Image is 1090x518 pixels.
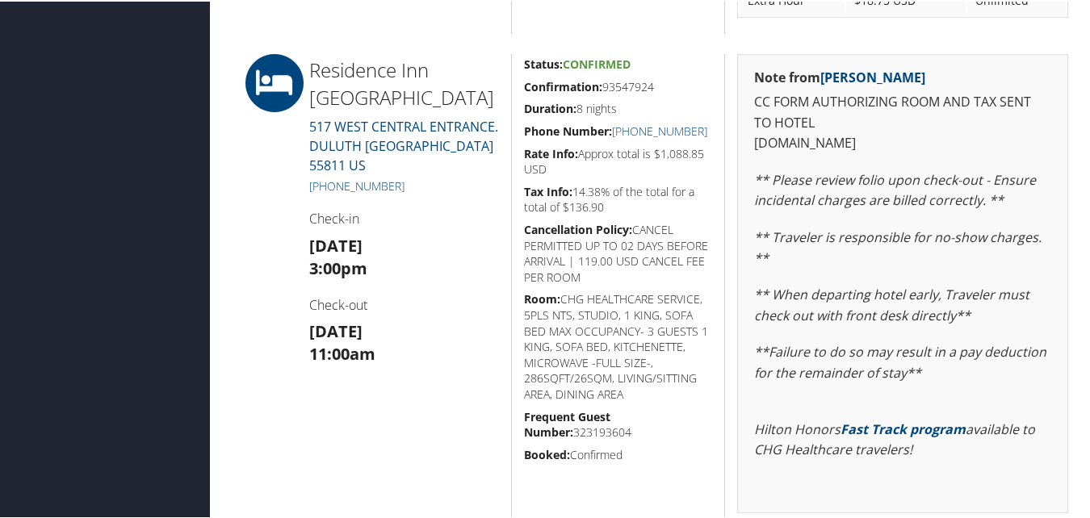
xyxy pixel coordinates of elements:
[754,90,1051,152] p: CC FORM AUTHORIZING ROOM AND TAX SENT TO HOTEL [DOMAIN_NAME]
[754,227,1042,265] em: ** Traveler is responsible for no-show charges. **
[524,99,713,115] h5: 8 nights
[524,122,612,137] strong: Phone Number:
[524,445,570,461] strong: Booked:
[524,290,560,305] strong: Room:
[524,407,713,439] h5: 323193604
[524,77,602,93] strong: Confirmation:
[524,144,578,160] strong: Rate Info:
[309,319,363,340] strong: [DATE]
[754,67,925,85] strong: Note from
[820,67,925,85] a: [PERSON_NAME]
[524,290,713,400] h5: CHG HEALTHCARE SERVICE, 5PLS NTS, STUDIO, 1 KING, SOFA BED MAX OCCUPANCY- 3 GUESTS 1 KING, SOFA B...
[524,220,713,283] h5: CANCEL PERMITTED UP TO 02 DAYS BEFORE ARRIVAL | 119.00 USD CANCEL FEE PER ROOM
[524,407,610,439] strong: Frequent Guest Number:
[612,122,707,137] a: [PHONE_NUMBER]
[309,256,367,278] strong: 3:00pm
[524,220,632,236] strong: Cancellation Policy:
[754,169,1036,208] em: ** Please review folio upon check-out - Ensure incidental charges are billed correctly. **
[309,55,499,109] h2: Residence Inn [GEOGRAPHIC_DATA]
[524,445,713,462] h5: Confirmed
[309,295,499,312] h4: Check-out
[524,182,713,214] h5: 14.38% of the total for a total of $136.90
[524,182,572,198] strong: Tax Info:
[309,208,499,226] h4: Check-in
[524,77,713,94] h5: 93547924
[754,419,1035,457] em: Hilton Honors available to CHG Healthcare travelers!
[841,419,966,437] a: Fast Track program
[309,341,375,363] strong: 11:00am
[754,284,1029,323] em: ** When departing hotel early, Traveler must check out with front desk directly**
[309,116,498,173] a: 517 WEST CENTRAL ENTRANCE.DULUTH [GEOGRAPHIC_DATA] 55811 US
[754,341,1046,380] em: **Failure to do so may result in a pay deduction for the remainder of stay**
[524,99,576,115] strong: Duration:
[309,177,405,192] a: [PHONE_NUMBER]
[309,233,363,255] strong: [DATE]
[524,144,713,176] h5: Approx total is $1,088.85 USD
[524,55,563,70] strong: Status:
[563,55,631,70] span: Confirmed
